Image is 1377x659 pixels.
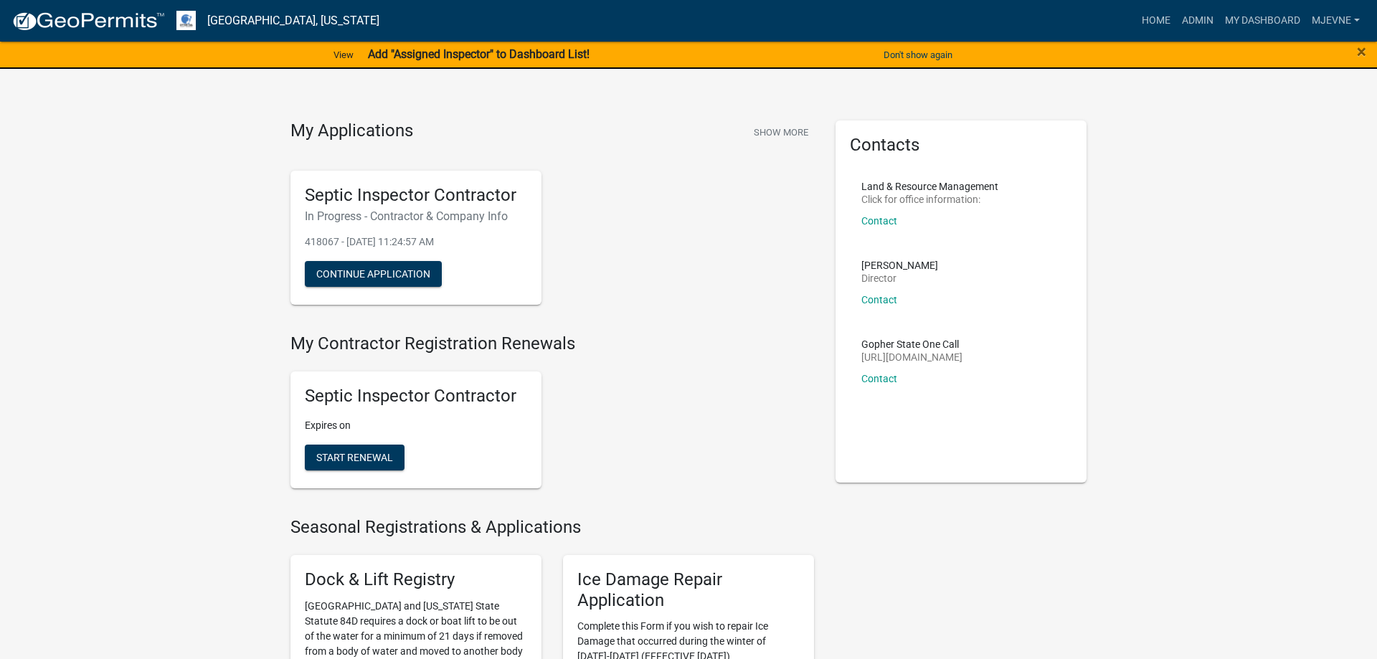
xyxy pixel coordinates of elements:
h6: In Progress - Contractor & Company Info [305,209,527,223]
wm-registration-list-section: My Contractor Registration Renewals [290,333,814,500]
h4: My Contractor Registration Renewals [290,333,814,354]
p: [PERSON_NAME] [861,260,938,270]
h4: My Applications [290,120,413,142]
a: [GEOGRAPHIC_DATA], [US_STATE] [207,9,379,33]
p: Expires on [305,418,527,433]
a: Home [1136,7,1176,34]
img: Otter Tail County, Minnesota [176,11,196,30]
a: Admin [1176,7,1219,34]
button: Close [1357,43,1366,60]
p: Click for office information: [861,194,998,204]
a: Contact [861,373,897,384]
button: Continue Application [305,261,442,287]
p: [URL][DOMAIN_NAME] [861,352,962,362]
h5: Septic Inspector Contractor [305,185,527,206]
a: MJevne [1306,7,1366,34]
a: Contact [861,215,897,227]
a: Contact [861,294,897,305]
p: Director [861,273,938,283]
h5: Ice Damage Repair Application [577,569,800,611]
a: My Dashboard [1219,7,1306,34]
span: × [1357,42,1366,62]
button: Don't show again [878,43,958,67]
h5: Dock & Lift Registry [305,569,527,590]
h4: Seasonal Registrations & Applications [290,517,814,538]
p: Gopher State One Call [861,339,962,349]
p: 418067 - [DATE] 11:24:57 AM [305,234,527,250]
a: View [328,43,359,67]
h5: Contacts [850,135,1072,156]
p: Land & Resource Management [861,181,998,191]
h5: Septic Inspector Contractor [305,386,527,407]
button: Show More [748,120,814,144]
strong: Add "Assigned Inspector" to Dashboard List! [368,47,590,61]
span: Start Renewal [316,452,393,463]
button: Start Renewal [305,445,404,470]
